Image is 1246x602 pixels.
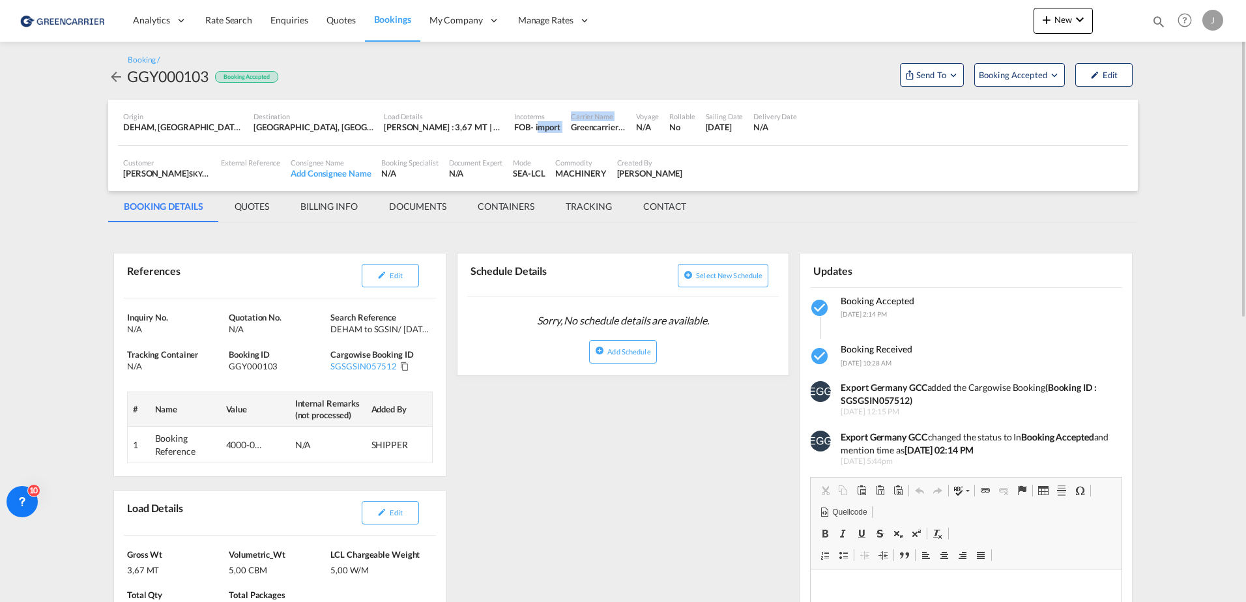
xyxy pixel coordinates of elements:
[841,310,887,318] span: [DATE] 2:14 PM
[617,167,683,179] div: Annika Huss
[291,158,371,167] div: Consignee Name
[362,264,419,287] button: icon-pencilEdit
[127,549,162,560] span: Gross Wt
[219,191,285,222] md-tab-item: QUOTES
[706,121,744,133] div: 9 Sep 2025
[127,561,225,576] div: 3,67 MT
[1152,14,1166,29] md-icon: icon-magnify
[994,482,1013,499] a: Link entfernen
[127,590,162,600] span: Total Qty
[513,167,545,179] div: SEA-LCL
[617,158,683,167] div: Created By
[1202,10,1223,31] div: J
[571,121,626,133] div: Greencarrier Consolidators
[362,501,419,524] button: icon-pencilEdit
[377,508,386,517] md-icon: icon-pencil
[874,547,892,564] a: Einzug vergrößern
[1013,482,1031,499] a: Anker
[972,547,990,564] a: Blocksatz
[215,71,278,83] div: Booking Accepted
[221,158,280,167] div: External Reference
[1021,431,1094,442] b: Booking Accepted
[871,525,889,542] a: Durchgestrichen
[669,121,695,133] div: No
[330,312,396,322] span: Search Reference
[678,264,768,287] button: icon-plus-circleSelect new schedule
[530,121,560,133] div: - import
[841,431,927,442] b: Export Germany GCC
[816,504,871,521] a: Quellcode
[366,427,433,463] td: SHIPPER
[834,482,852,499] a: Kopieren (Strg+C)
[889,525,907,542] a: Tiefgestellt
[285,191,373,222] md-tab-item: BILLING INFO
[1034,8,1093,34] button: icon-plus 400-fgNewicon-chevron-down
[384,121,504,133] div: [PERSON_NAME] : 3,67 MT | Volumetric Wt : 5,00 CBM | Chargeable Wt : 5,00 W/M
[834,547,852,564] a: Liste
[636,121,659,133] div: N/A
[555,158,606,167] div: Commodity
[108,69,124,85] md-icon: icon-arrow-left
[514,111,560,121] div: Incoterms
[254,111,373,121] div: Destination
[108,191,219,222] md-tab-item: BOOKING DETAILS
[974,63,1065,87] button: Open demo menu
[326,14,355,25] span: Quotes
[374,14,411,25] span: Bookings
[669,111,695,121] div: Rollable
[841,382,1096,406] strong: (Booking ID : SGSGSIN057512)
[229,349,270,360] span: Booking ID
[518,14,573,27] span: Manage Rates
[816,547,834,564] a: Nummerierte Liste einfügen/entfernen
[150,427,221,463] td: Booking Reference
[229,323,327,335] div: N/A
[900,63,964,87] button: Open demo menu
[189,168,327,179] span: SKYLINE EXPRESS INTERNATIONAL GMBH
[229,561,327,576] div: 5,00 CBM
[841,456,1112,467] span: [DATE] 5:44pm
[607,347,650,356] span: Add Schedule
[133,14,170,27] span: Analytics
[128,55,160,66] div: Booking /
[127,360,225,372] div: N/A
[20,6,108,35] img: 1378a7308afe11ef83610d9e779c6b34.png
[127,66,209,87] div: GGY000103
[128,392,150,426] th: #
[628,191,702,222] md-tab-item: CONTACT
[532,308,714,333] span: Sorry, No schedule details are available.
[377,270,386,279] md-icon: icon-pencil
[513,158,545,167] div: Mode
[123,167,210,179] div: [PERSON_NAME]
[555,167,606,179] div: MACHINERY
[123,121,243,133] div: DEHAM, Hamburg, Germany, Western Europe, Europe
[841,359,891,367] span: [DATE] 10:28 AM
[816,482,834,499] a: Ausschneiden (Strg+X)
[1052,482,1071,499] a: Horizontale Linie einfügen
[830,507,867,518] span: Quellcode
[254,121,373,133] div: SGSIN, Singapore, Singapore, South East Asia, Asia Pacific
[915,68,948,81] span: Send To
[1071,482,1089,499] a: Sonderzeichen einfügen
[1039,14,1088,25] span: New
[841,295,914,306] span: Booking Accepted
[816,525,834,542] a: Fett (Strg+B)
[895,547,914,564] a: Zitatblock
[810,259,963,281] div: Updates
[889,482,907,499] a: Aus Word einfügen
[205,14,252,25] span: Rate Search
[108,66,127,87] div: icon-arrow-left
[871,482,889,499] a: Als Klartext einfügen (Strg+Umschalt+V)
[123,158,210,167] div: Customer
[270,14,308,25] span: Enquiries
[841,382,927,393] strong: Export Germany GCC
[330,360,397,372] div: SGSGSIN057512
[810,431,831,451] img: AAAAABJRU5ErkJggg==
[449,158,503,167] div: Document Expert
[810,346,831,367] md-icon: icon-checkbox-marked-circle
[108,191,702,222] md-pagination-wrapper: Use the left and right arrow keys to navigate between tabs
[852,482,871,499] a: Einfügen (Strg+V)
[935,547,953,564] a: Zentriert
[910,482,929,499] a: Rückgängig (Strg+Z)
[953,547,972,564] a: Rechtsbündig
[810,381,831,402] img: AAAAABJRU5ErkJggg==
